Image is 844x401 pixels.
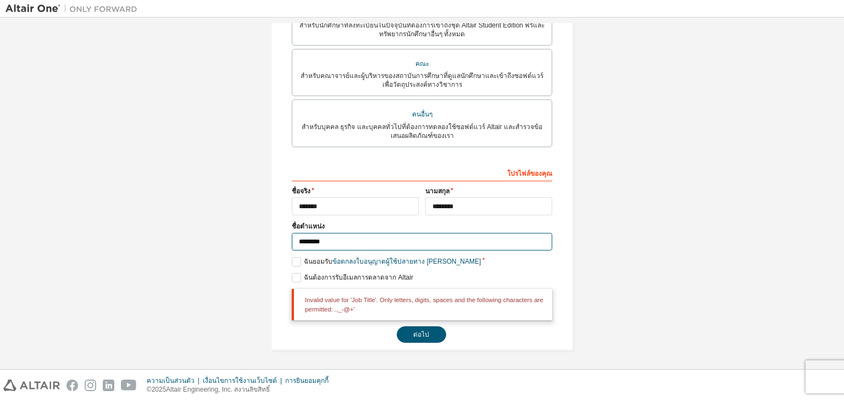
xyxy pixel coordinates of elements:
[292,289,552,320] div: Invalid value for 'Job Title'. Only letters, digits, spaces and the following characters are perm...
[304,258,332,265] font: ฉันยอมรับ
[285,377,329,385] font: การยินยอมคุกกี้
[5,3,143,14] img: อัลแทร์วัน
[413,331,429,338] font: ต่อไป
[147,377,195,385] font: ความเป็นส่วนตัว
[166,386,270,393] font: Altair Engineering, Inc. สงวนลิขสิทธิ์
[3,380,60,391] img: altair_logo.svg
[302,123,542,140] font: สำหรับบุคคล ธุรกิจ และบุคคลทั่วไปที่ต้องการทดลองใช้ซอฟต์แวร์ Altair และสำรวจข้อเสนอผลิตภัณฑ์ของเรา
[425,187,449,195] font: นามสกุล
[299,21,545,38] font: สำหรับนักศึกษาที่ลงทะเบียนในปัจจุบันที่ต้องการเข้าถึงชุด Altair Student Edition ฟรีและทรัพยากรนัก...
[66,380,78,391] img: facebook.svg
[85,380,96,391] img: instagram.svg
[304,274,413,281] font: ฉันต้องการรับอีเมลการตลาดจาก Altair
[332,258,425,265] font: ข้อตกลงใบอนุญาตผู้ใช้ปลายทาง
[292,187,310,195] font: ชื่อจริง
[121,380,137,391] img: youtube.svg
[415,60,429,68] font: คณะ
[203,377,277,385] font: เงื่อนไขการใช้งานเว็บไซต์
[427,258,481,265] font: [PERSON_NAME]
[103,380,114,391] img: linkedin.svg
[152,386,166,393] font: 2025
[412,110,432,118] font: คนอื่นๆ
[301,72,543,88] font: สำหรับคณาจารย์และผู้บริหารของสถาบันการศึกษาที่ดูแลนักศึกษาและเข้าถึงซอฟต์แวร์เพื่อวัตถุประสงค์ทาง...
[507,170,552,177] font: โปรไฟล์ของคุณ
[397,326,446,343] button: ต่อไป
[147,386,152,393] font: ©
[292,222,325,230] font: ชื่อตำแหน่ง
